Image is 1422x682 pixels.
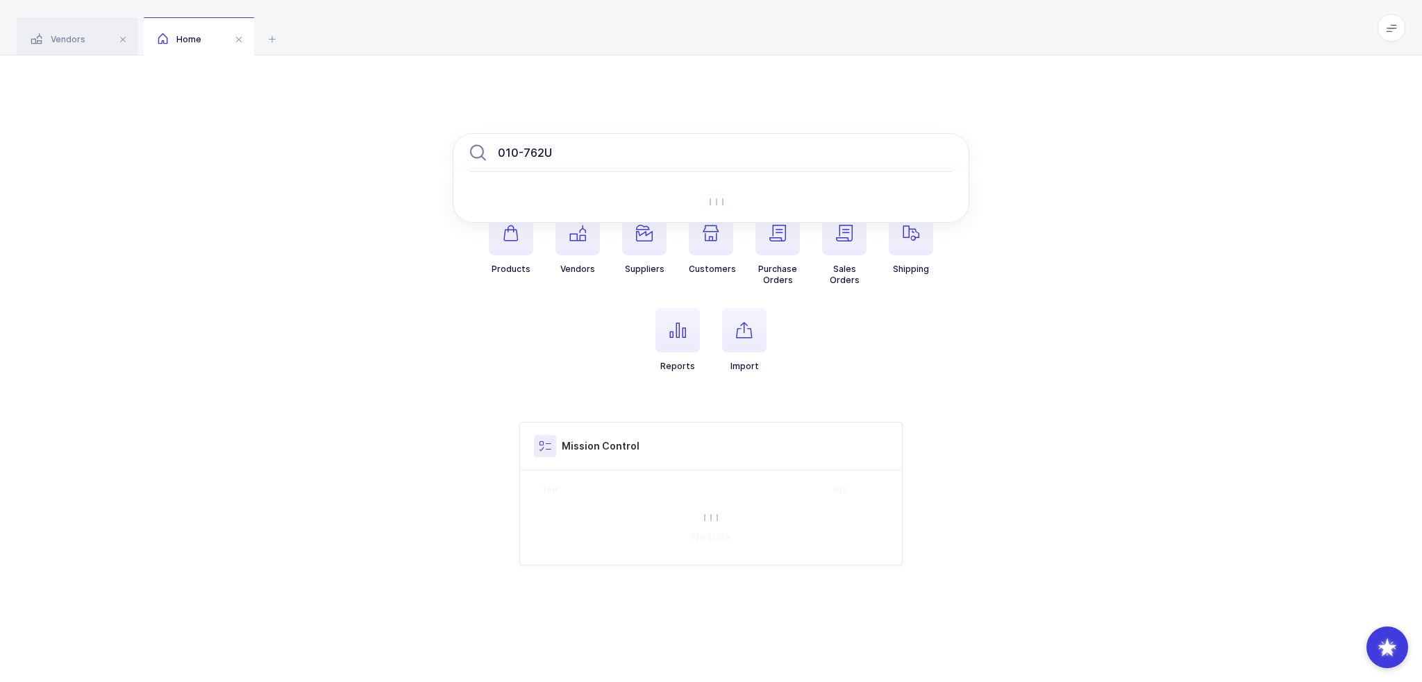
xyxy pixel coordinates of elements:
[31,34,85,44] span: Vendors
[555,211,600,275] button: Vendors
[562,439,639,453] h3: Mission Control
[489,211,533,275] button: Products
[889,211,933,275] button: Shipping
[722,308,767,372] button: Import
[689,211,736,275] button: Customers
[158,34,201,44] span: Home
[453,133,969,172] input: Search
[822,211,867,286] button: SalesOrders
[622,211,667,275] button: Suppliers
[655,308,700,372] button: Reports
[755,211,800,286] button: PurchaseOrders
